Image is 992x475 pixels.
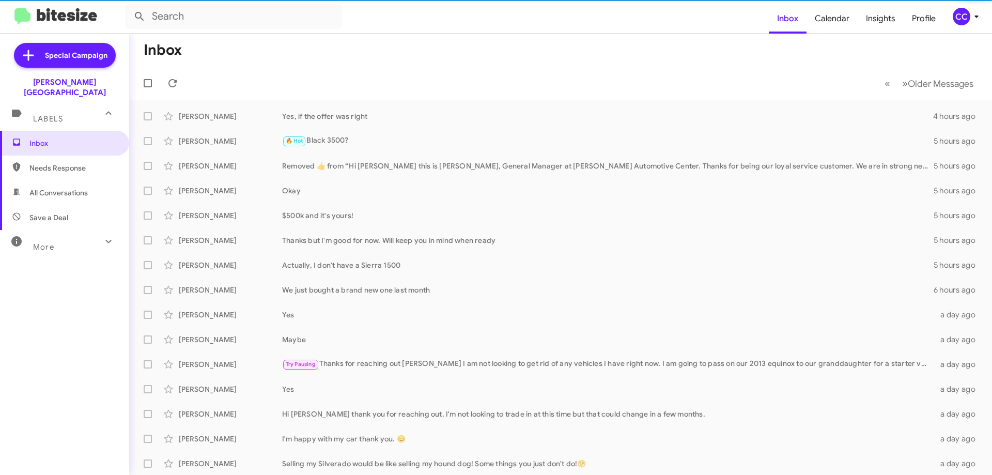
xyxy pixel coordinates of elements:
div: [PERSON_NAME] [179,310,282,320]
input: Search [125,4,342,29]
div: Selling my Silverado would be like selling my hound dog! Some things you just don't do!😁 [282,458,934,469]
div: We just bought a brand new one last month [282,285,934,295]
div: Actually, I don't have a Sierra 1500 [282,260,934,270]
a: Calendar [807,4,858,34]
div: [PERSON_NAME] [179,359,282,370]
div: 6 hours ago [934,285,984,295]
div: Yes [282,310,934,320]
div: 5 hours ago [934,161,984,171]
div: [PERSON_NAME] [179,458,282,469]
div: a day ago [934,359,984,370]
div: Thanks for reaching out [PERSON_NAME] I am not looking to get rid of any vehicles I have right no... [282,358,934,370]
div: 4 hours ago [933,111,984,121]
a: Special Campaign [14,43,116,68]
div: 5 hours ago [934,186,984,196]
div: [PERSON_NAME] [179,136,282,146]
div: [PERSON_NAME] [179,384,282,394]
div: [PERSON_NAME] [179,210,282,221]
div: Hi [PERSON_NAME] thank you for reaching out. I'm not looking to trade in at this time but that co... [282,409,934,419]
div: [PERSON_NAME] [179,235,282,246]
div: Black 3500? [282,135,934,147]
div: $500k and it's yours! [282,210,934,221]
div: CC [953,8,970,25]
div: a day ago [934,384,984,394]
div: a day ago [934,310,984,320]
div: Yes, if the offer was right [282,111,933,121]
span: » [902,77,908,90]
div: [PERSON_NAME] [179,186,282,196]
span: Labels [33,114,63,124]
div: [PERSON_NAME] [179,434,282,444]
span: 🔥 Hot [286,137,303,144]
div: [PERSON_NAME] [179,260,282,270]
div: [PERSON_NAME] [179,285,282,295]
div: [PERSON_NAME] [179,409,282,419]
div: 5 hours ago [934,136,984,146]
span: « [885,77,890,90]
div: Yes [282,384,934,394]
nav: Page navigation example [879,73,980,94]
div: 5 hours ago [934,235,984,246]
div: a day ago [934,409,984,419]
div: Removed ‌👍‌ from “ Hi [PERSON_NAME] this is [PERSON_NAME], General Manager at [PERSON_NAME] Autom... [282,161,934,171]
div: I'm happy with my car thank you. 😊 [282,434,934,444]
span: Try Pausing [286,361,316,367]
span: Save a Deal [29,212,68,223]
span: Inbox [29,138,117,148]
button: Previous [878,73,896,94]
span: All Conversations [29,188,88,198]
button: CC [944,8,981,25]
button: Next [896,73,980,94]
div: [PERSON_NAME] [179,111,282,121]
a: Insights [858,4,904,34]
div: [PERSON_NAME] [179,334,282,345]
span: Older Messages [908,78,973,89]
h1: Inbox [144,42,182,58]
div: [PERSON_NAME] [179,161,282,171]
div: a day ago [934,458,984,469]
div: a day ago [934,334,984,345]
span: Special Campaign [45,50,107,60]
div: Thanks but I'm good for now. Will keep you in mind when ready [282,235,934,246]
span: More [33,242,54,252]
div: a day ago [934,434,984,444]
span: Needs Response [29,163,117,173]
div: Okay [282,186,934,196]
a: Profile [904,4,944,34]
div: Maybe [282,334,934,345]
div: 5 hours ago [934,210,984,221]
div: 5 hours ago [934,260,984,270]
a: Inbox [769,4,807,34]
